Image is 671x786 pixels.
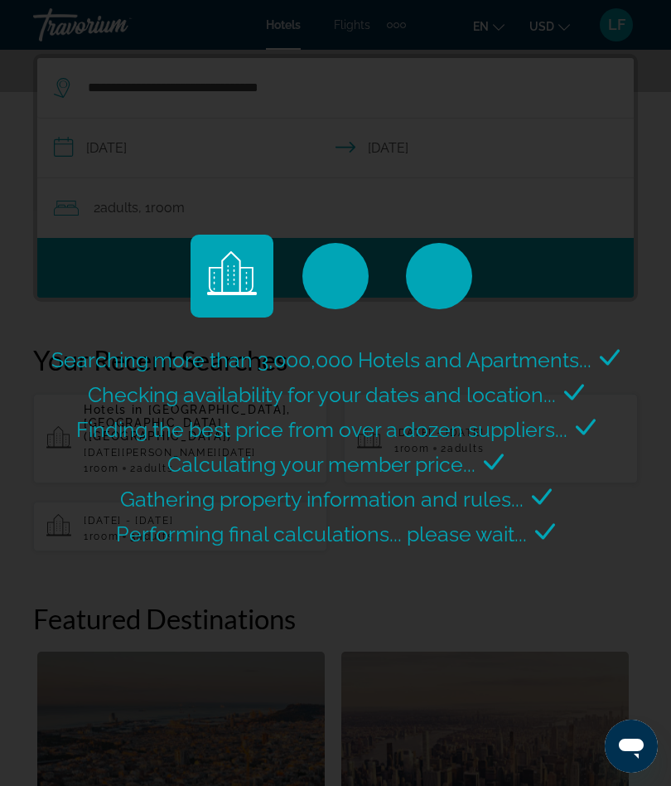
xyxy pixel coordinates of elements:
span: Performing final calculations... please wait... [116,522,527,546]
iframe: Button to launch messaging window [605,720,658,773]
span: Checking availability for your dates and location... [88,382,556,407]
span: Searching more than 3,000,000 Hotels and Apartments... [51,347,591,372]
span: Finding the best price from over a dozen suppliers... [76,417,567,442]
span: Gathering property information and rules... [120,487,524,512]
span: Calculating your member price... [167,452,475,477]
